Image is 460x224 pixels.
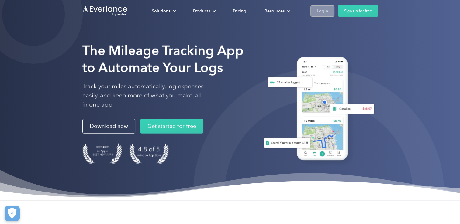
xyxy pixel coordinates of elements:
[265,7,285,15] div: Resources
[233,7,246,15] div: Pricing
[187,6,221,16] div: Products
[140,119,203,134] a: Get started for free
[5,206,20,221] button: Cookies Settings
[258,6,295,16] div: Resources
[317,7,328,15] div: Login
[310,5,334,17] a: Login
[256,52,378,167] img: Everlance, mileage tracker app, expense tracking app
[146,6,181,16] div: Solutions
[129,143,169,164] img: 4.9 out of 5 stars on the app store
[82,5,128,17] a: Go to homepage
[152,7,170,15] div: Solutions
[193,7,210,15] div: Products
[82,143,122,164] img: Badge for Featured by Apple Best New Apps
[227,6,252,16] a: Pricing
[82,42,244,76] strong: The Mileage Tracking App to Automate Your Logs
[82,82,204,109] p: Track your miles automatically, log expenses easily, and keep more of what you make, all in one app
[82,119,135,134] a: Download now
[338,5,378,17] a: Sign up for free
